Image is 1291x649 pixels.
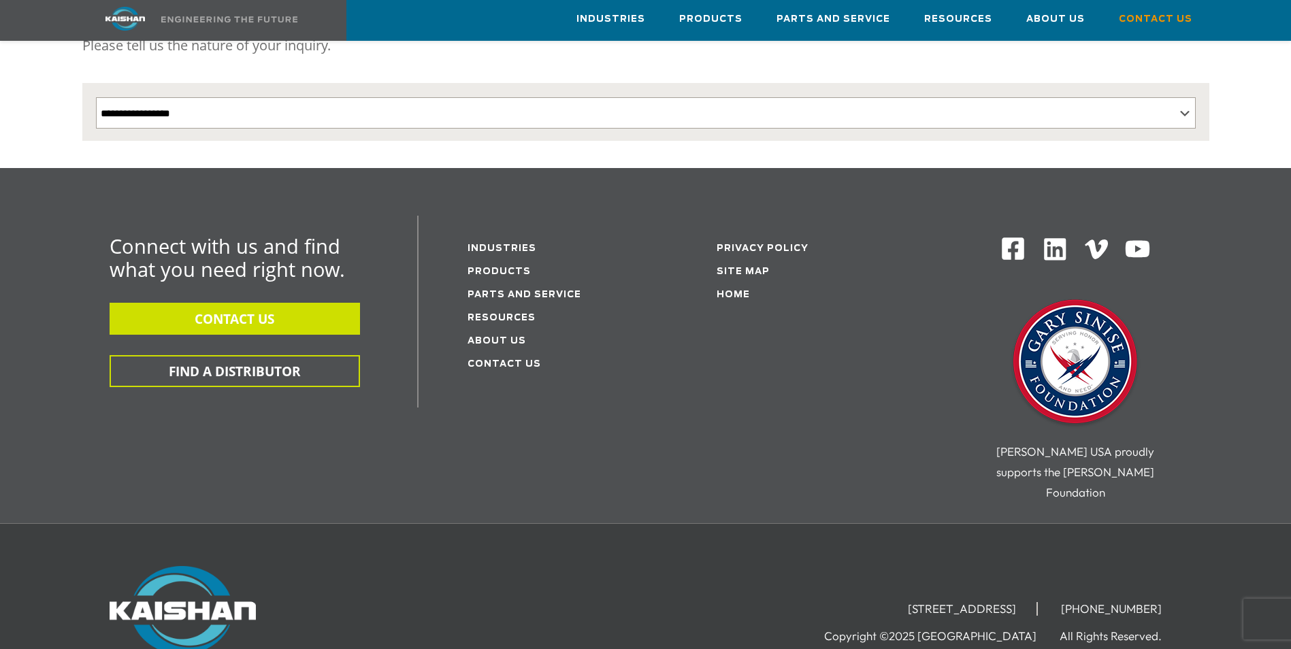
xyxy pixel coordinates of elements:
a: Parts and service [468,290,581,299]
p: Please tell us the nature of your inquiry. [82,32,1209,59]
a: Home [717,290,750,299]
img: Facebook [1000,236,1026,261]
span: Resources [924,12,992,27]
a: Privacy Policy [717,244,808,253]
img: Youtube [1124,236,1151,263]
li: Copyright ©2025 [GEOGRAPHIC_DATA] [824,629,1057,643]
button: FIND A DISTRIBUTOR [110,355,360,387]
a: Contact Us [468,360,541,369]
a: Products [679,1,742,37]
a: About Us [468,337,526,346]
a: Parts and Service [777,1,890,37]
span: [PERSON_NAME] USA proudly supports the [PERSON_NAME] Foundation [996,444,1154,499]
span: Industries [576,12,645,27]
li: All Rights Reserved. [1060,629,1182,643]
span: Contact Us [1119,12,1192,27]
a: Site Map [717,267,770,276]
img: kaishan logo [74,7,176,31]
span: Connect with us and find what you need right now. [110,233,345,282]
a: Resources [468,314,536,322]
button: CONTACT US [110,303,360,335]
a: Resources [924,1,992,37]
a: Contact Us [1119,1,1192,37]
a: Industries [468,244,536,253]
span: Products [679,12,742,27]
li: [PHONE_NUMBER] [1041,602,1182,616]
span: Parts and Service [777,12,890,27]
span: About Us [1026,12,1085,27]
li: [STREET_ADDRESS] [887,602,1038,616]
a: Products [468,267,531,276]
img: Linkedin [1042,236,1068,263]
a: Industries [576,1,645,37]
img: Engineering the future [161,16,297,22]
a: About Us [1026,1,1085,37]
img: Gary Sinise Foundation [1007,295,1143,431]
img: Vimeo [1085,239,1108,259]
